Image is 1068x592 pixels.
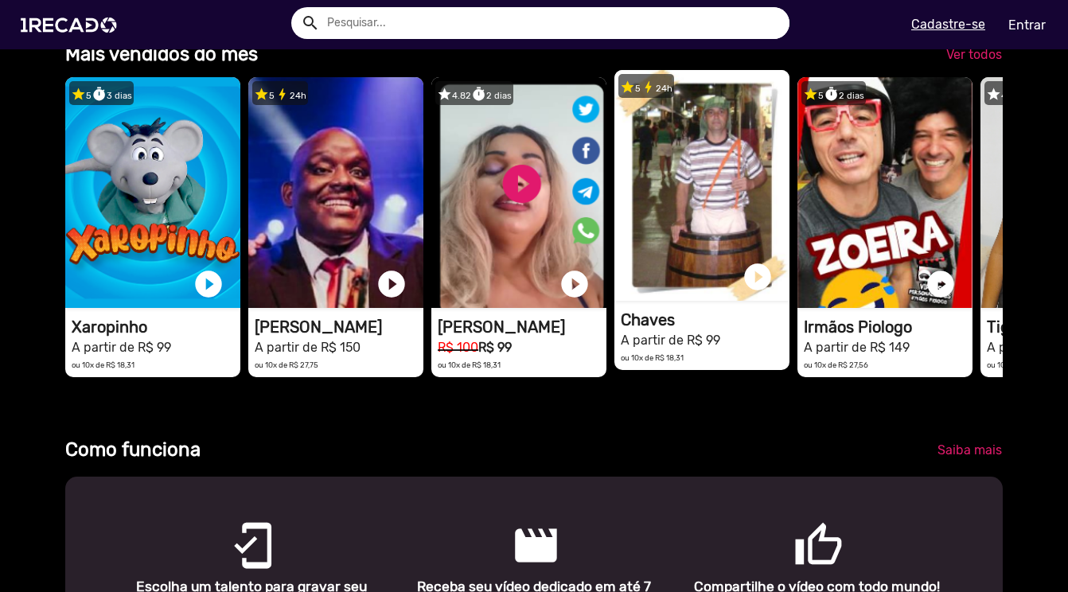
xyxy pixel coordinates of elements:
[621,333,720,348] small: A partir de R$ 99
[559,268,591,300] a: play_circle_filled
[65,77,240,308] video: 1RECADO vídeos dedicados para fãs e empresas
[72,317,240,337] h1: Xaropinho
[621,310,789,329] h1: Chaves
[228,521,247,540] mat-icon: mobile_friendly
[301,14,320,33] mat-icon: Example home icon
[255,317,423,337] h1: [PERSON_NAME]
[72,340,171,355] small: A partir de R$ 99
[255,360,318,369] small: ou 10x de R$ 27,75
[315,7,789,39] input: Pesquisar...
[431,77,606,308] video: 1RECADO vídeos dedicados para fãs e empresas
[295,8,323,36] button: Example home icon
[793,521,813,540] mat-icon: thumb_up_outlined
[511,521,530,540] mat-icon: movie
[925,268,957,300] a: play_circle_filled
[72,360,134,369] small: ou 10x de R$ 18,31
[255,340,361,355] small: A partir de R$ 150
[987,360,1051,369] small: ou 10x de R$ 12,95
[438,360,501,369] small: ou 10x de R$ 18,31
[937,442,1002,458] span: Saiba mais
[65,438,201,461] b: Como funciona
[946,47,1002,62] span: Ver todos
[193,268,224,300] a: play_circle_filled
[804,317,973,337] h1: Irmãos Piologo
[804,340,910,355] small: A partir de R$ 149
[478,340,512,355] b: R$ 99
[911,17,985,32] u: Cadastre-se
[621,353,684,362] small: ou 10x de R$ 18,31
[998,11,1056,39] a: Entrar
[797,77,973,308] video: 1RECADO vídeos dedicados para fãs e empresas
[925,436,1015,465] a: Saiba mais
[742,261,774,293] a: play_circle_filled
[438,317,606,337] h1: [PERSON_NAME]
[614,70,789,301] video: 1RECADO vídeos dedicados para fãs e empresas
[248,77,423,308] video: 1RECADO vídeos dedicados para fãs e empresas
[438,340,478,355] small: R$ 100
[804,360,868,369] small: ou 10x de R$ 27,56
[376,268,407,300] a: play_circle_filled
